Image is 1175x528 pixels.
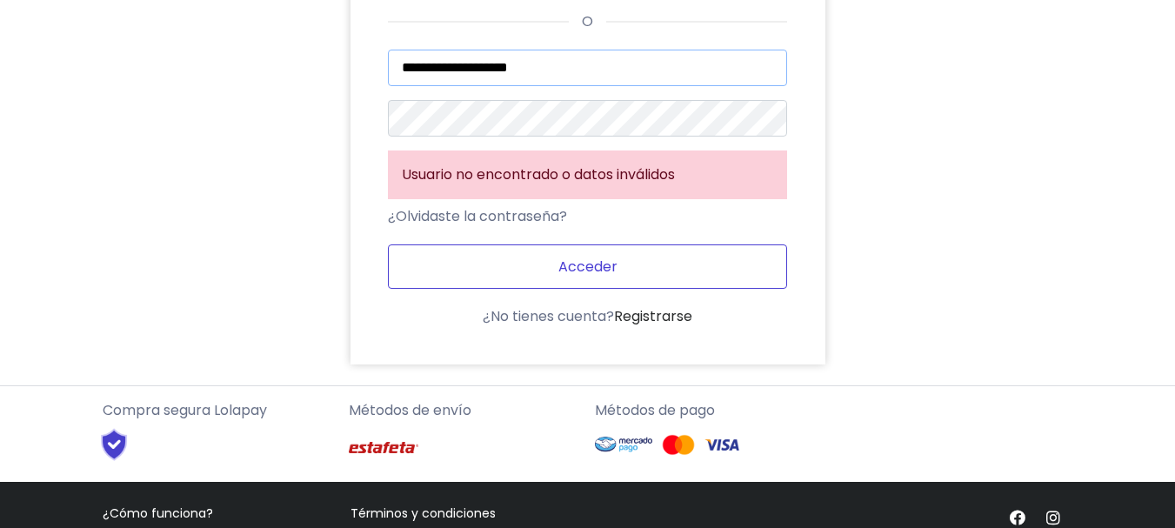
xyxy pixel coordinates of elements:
button: Acceder [388,244,787,289]
a: Registrarse [614,306,692,326]
a: ¿Olvidaste la contraseña? [388,206,567,227]
img: Mastercard Logo [661,434,696,456]
img: Mercado Pago Logo [595,428,653,461]
img: Estafeta Logo [349,428,418,467]
div: Usuario no encontrado o datos inválidos [388,150,787,199]
span: o [569,11,606,31]
a: Términos y condiciones [350,505,496,522]
a: ¿Cómo funciona? [103,505,213,522]
p: Compra segura Lolapay [103,400,335,421]
img: Shield Logo [85,428,144,461]
p: Métodos de envío [349,400,581,421]
p: Métodos de pago [595,400,827,421]
div: ¿No tienes cuenta? [388,306,787,327]
img: Visa Logo [704,434,739,456]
